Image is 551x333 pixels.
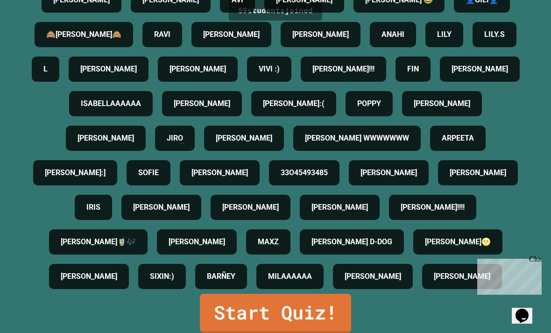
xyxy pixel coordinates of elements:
h4: L [43,64,48,75]
h4: VIVI :) [259,64,280,75]
h4: [PERSON_NAME] [174,98,230,109]
a: Start Quiz! [200,294,351,333]
h4: [PERSON_NAME] [452,64,508,75]
h4: SIXIN:) [150,271,174,282]
h4: JIRO [167,133,183,144]
h4: LILY [437,29,452,40]
h4: [PERSON_NAME] [170,64,226,75]
h4: ISABELLAAAAAA [81,98,141,109]
h4: ARPEETA [442,133,474,144]
h4: 33O45493485 [281,167,328,178]
h4: [PERSON_NAME] [434,271,490,282]
h4: [PERSON_NAME] [345,271,401,282]
h4: [PERSON_NAME] WWWWWWW [305,133,409,144]
h4: BARÑEY [207,271,235,282]
h4: [PERSON_NAME] [292,29,349,40]
h4: [PERSON_NAME]🧋🎶 [61,236,136,248]
h4: [PERSON_NAME]🌝 [425,236,491,248]
h4: [PERSON_NAME] D-DOG [311,236,392,248]
h4: POPPY [357,98,381,109]
h4: [PERSON_NAME] [133,202,190,213]
h4: [PERSON_NAME] [203,29,260,40]
iframe: chat widget [512,296,542,324]
h4: [PERSON_NAME] [61,271,117,282]
h4: FIN [407,64,419,75]
h4: IRIS [86,202,100,213]
h4: [PERSON_NAME] [78,133,134,144]
h4: [PERSON_NAME] [191,167,248,178]
h4: [PERSON_NAME] [169,236,225,248]
h4: MILAAAAAA [268,271,312,282]
h4: RAVI [154,29,170,40]
h4: SOFIE [138,167,159,178]
h4: ANAHI [381,29,404,40]
h4: [PERSON_NAME]:] [45,167,106,178]
h4: [PERSON_NAME] [222,202,279,213]
div: Chat with us now!Close [4,4,64,59]
h4: [PERSON_NAME] [216,133,272,144]
h4: [PERSON_NAME] [360,167,417,178]
h4: [PERSON_NAME] [414,98,470,109]
h4: [PERSON_NAME] [450,167,506,178]
h4: MAXZ [258,236,279,248]
h4: 🙈[PERSON_NAME]🙈 [46,29,121,40]
h4: [PERSON_NAME]:( [263,98,325,109]
h4: [PERSON_NAME] [80,64,137,75]
h4: [PERSON_NAME]!!! [312,64,374,75]
iframe: chat widget [473,255,542,295]
h4: [PERSON_NAME] [311,202,368,213]
h4: LILY.S [484,29,505,40]
h4: [PERSON_NAME]!!!! [401,202,465,213]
